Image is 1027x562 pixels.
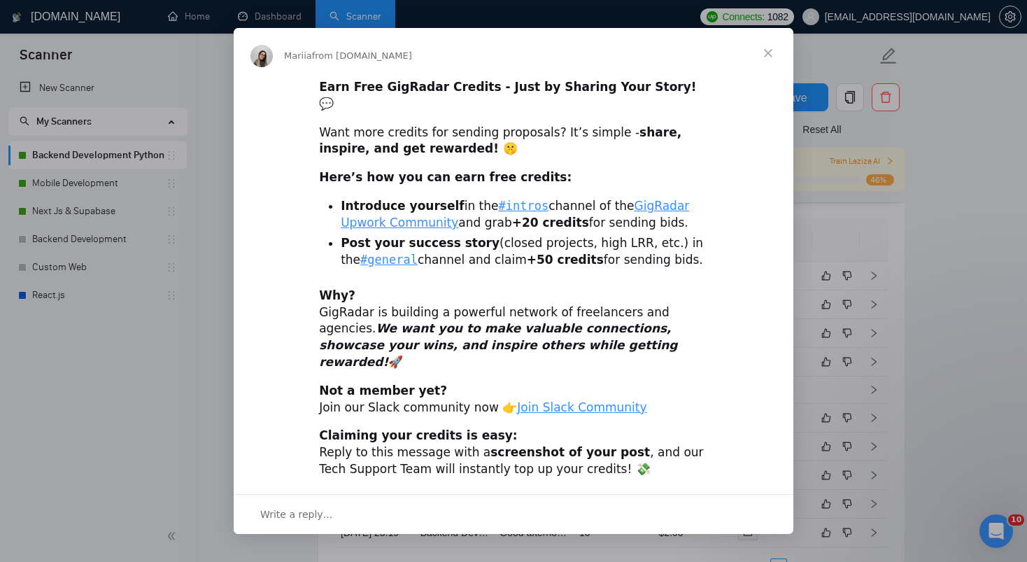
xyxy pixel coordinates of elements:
div: Want more credits for sending proposals? It’s simple - [319,125,708,158]
b: Introduce yourself [341,199,465,213]
b: Why? [319,288,355,302]
span: Close [743,28,793,78]
i: We want you to make valuable connections, showcase your wins, and inspire others while getting re... [319,321,677,369]
b: Post your success story [341,236,500,250]
a: GigRadar Upwork Community [341,199,689,230]
a: #intros [499,199,549,213]
span: Write a reply… [260,505,333,524]
div: Reply to this message with a , and our Tech Support Team will instantly top up your credits! 💸 [319,428,708,477]
li: (closed projects, high LRR, etc.) in the channel and claim for sending bids. [341,235,708,269]
div: Open conversation and reply [234,494,793,534]
div: Join our Slack community now 👉 [319,383,708,416]
b: Claiming your credits is easy: [319,428,518,442]
span: Mariia [284,50,312,61]
b: Earn Free GigRadar Credits - Just by Sharing Your Story! [319,80,696,94]
span: from [DOMAIN_NAME] [312,50,412,61]
b: Here’s how you can earn free credits: [319,170,572,184]
div: GigRadar is building a powerful network of freelancers and agencies. 🚀 [319,288,708,371]
b: +50 credits [527,253,604,267]
a: Join Slack Community [517,400,646,414]
img: Profile image for Mariia [250,45,273,67]
b: +20 credits [512,216,589,230]
a: #general [360,253,418,267]
div: 💬 [319,79,708,113]
li: in the channel of the and grab for sending bids. [341,198,708,232]
b: Not a member yet? [319,384,447,398]
b: screenshot of your post [490,445,650,459]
